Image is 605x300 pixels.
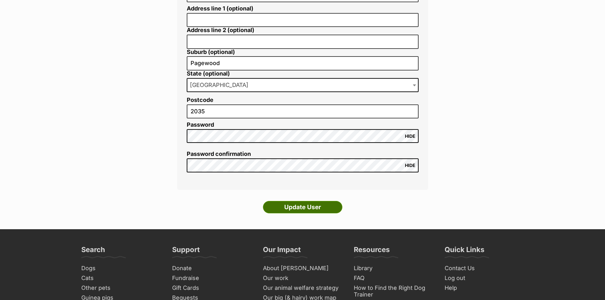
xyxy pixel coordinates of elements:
a: Our work [260,273,345,283]
a: Dogs [79,263,163,273]
a: Our animal welfare strategy [260,283,345,293]
h3: Our Impact [263,245,301,258]
span: New South Wales [187,78,419,92]
label: Postcode [187,97,419,103]
input: Update User [263,201,342,214]
h3: Support [172,245,200,258]
a: Fundraise [170,273,254,283]
label: Suburb (optional) [187,49,419,56]
a: Log out [442,273,527,283]
label: Password confirmation [187,151,419,157]
span: New South Wales [187,81,255,90]
h3: Quick Links [445,245,484,258]
a: How to Find the Right Dog Trainer [351,283,436,299]
label: Address line 2 (optional) [187,27,419,34]
a: Library [351,263,436,273]
a: Other pets [79,283,163,293]
span: HIDE [405,163,415,168]
a: FAQ [351,273,436,283]
span: HIDE [405,134,415,139]
a: Donate [170,263,254,273]
label: Password [187,122,419,128]
a: Cats [79,273,163,283]
label: Address line 1 (optional) [187,5,419,12]
a: About [PERSON_NAME] [260,263,345,273]
a: Contact Us [442,263,527,273]
a: Gift Cards [170,283,254,293]
h3: Search [81,245,105,258]
a: Help [442,283,527,293]
label: State (optional) [187,70,419,77]
h3: Resources [354,245,390,258]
